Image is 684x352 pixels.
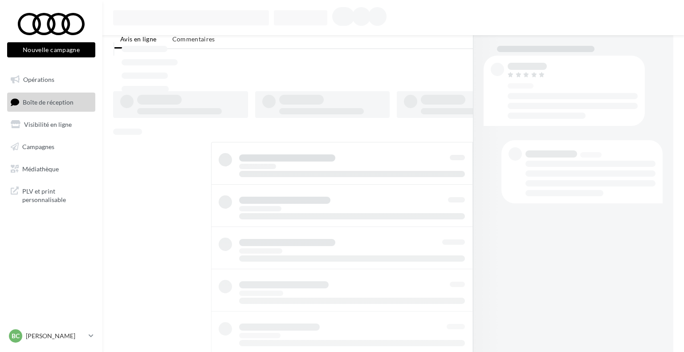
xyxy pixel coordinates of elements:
a: Boîte de réception [5,93,97,112]
a: BC [PERSON_NAME] [7,328,95,344]
a: PLV et print personnalisable [5,182,97,208]
span: Boîte de réception [23,98,73,105]
span: Visibilité en ligne [24,121,72,128]
a: Visibilité en ligne [5,115,97,134]
a: Opérations [5,70,97,89]
button: Nouvelle campagne [7,42,95,57]
p: [PERSON_NAME] [26,332,85,340]
span: Médiathèque [22,165,59,172]
span: PLV et print personnalisable [22,185,92,204]
span: Campagnes [22,143,54,150]
span: Commentaires [172,35,215,43]
a: Médiathèque [5,160,97,178]
a: Campagnes [5,138,97,156]
span: Opérations [23,76,54,83]
span: BC [12,332,20,340]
